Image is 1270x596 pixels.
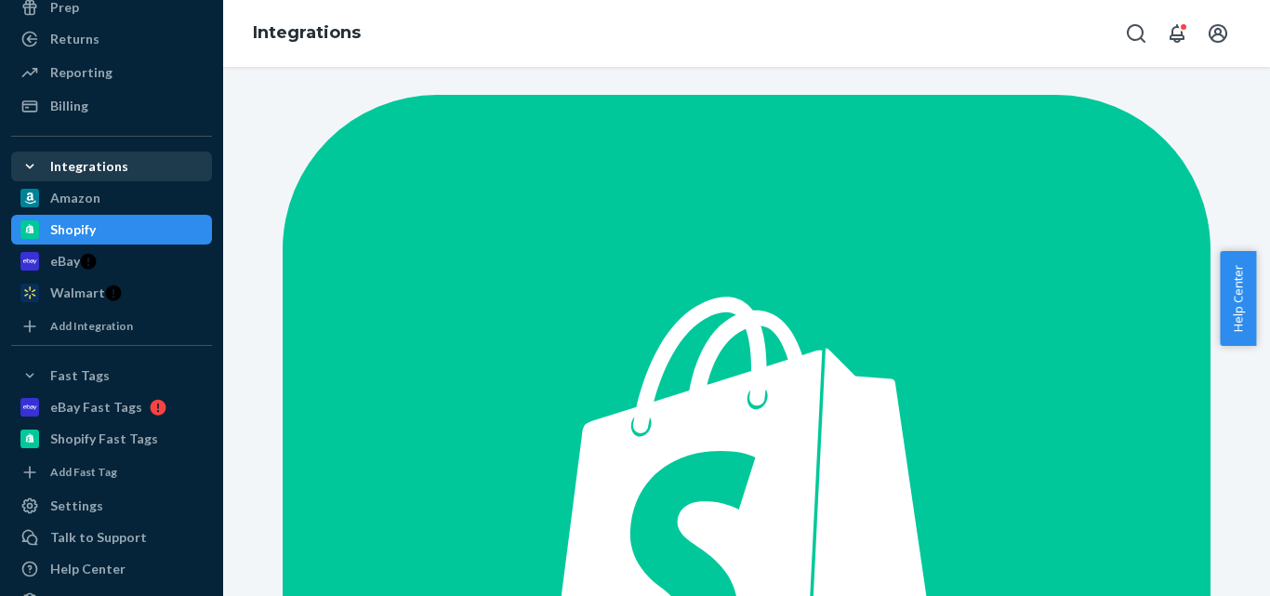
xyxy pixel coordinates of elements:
div: Add Integration [50,318,133,334]
div: Add Fast Tag [50,464,117,480]
button: Open notifications [1158,15,1196,52]
div: Amazon [50,189,100,207]
div: eBay Fast Tags [50,398,142,417]
button: Fast Tags [11,361,212,391]
a: Amazon [11,183,212,213]
a: Help Center [11,554,212,584]
button: Integrations [11,152,212,181]
a: Returns [11,24,212,54]
div: Talk to Support [50,528,147,547]
a: Billing [11,91,212,121]
div: Billing [50,97,88,115]
div: Returns [50,30,99,48]
a: Walmart [11,278,212,308]
div: Reporting [50,63,112,82]
ol: breadcrumbs [238,7,376,60]
a: Integrations [253,22,361,43]
div: Shopify [50,220,96,239]
a: Shopify [11,215,212,245]
a: Shopify Fast Tags [11,424,212,454]
div: Shopify Fast Tags [50,430,158,448]
a: Add Integration [11,315,212,338]
div: Fast Tags [50,366,110,385]
div: Integrations [50,157,128,176]
div: Settings [50,497,103,515]
a: Settings [11,491,212,521]
a: eBay [11,246,212,276]
a: Add Fast Tag [11,461,212,483]
a: Reporting [11,58,212,87]
div: eBay [50,252,80,271]
a: Talk to Support [11,523,212,552]
button: Open account menu [1199,15,1237,52]
div: Help Center [50,560,126,578]
button: Help Center [1220,251,1256,346]
a: eBay Fast Tags [11,392,212,422]
button: Open Search Box [1118,15,1155,52]
div: Walmart [50,284,105,302]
